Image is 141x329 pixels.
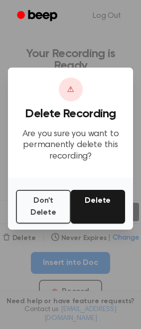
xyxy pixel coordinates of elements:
[10,6,66,26] a: Beep
[16,129,125,163] p: Are you sure you want to permanently delete this recording?
[71,190,126,224] button: Delete
[16,190,71,224] button: Don't Delete
[83,4,131,28] a: Log Out
[59,78,83,101] div: ⚠
[16,107,125,121] h3: Delete Recording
